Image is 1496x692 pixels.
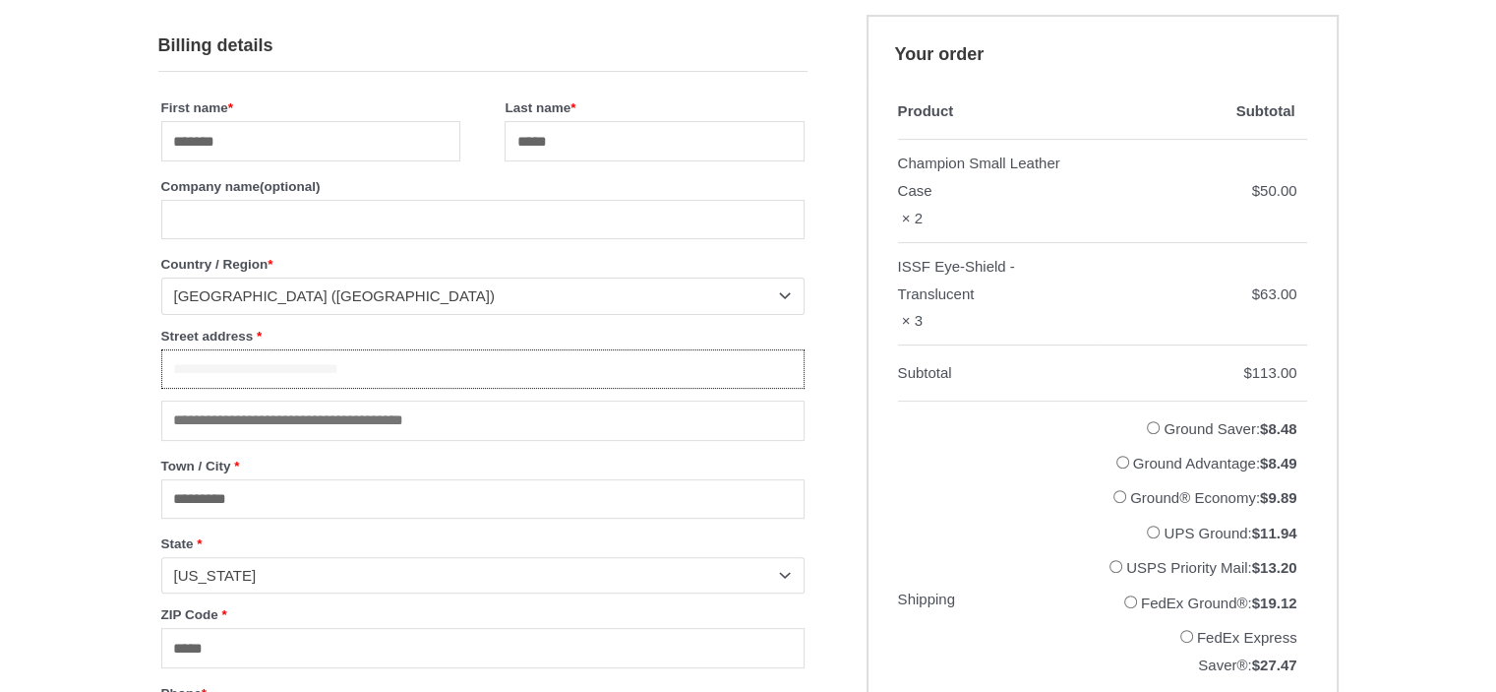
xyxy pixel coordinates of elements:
[1260,420,1268,437] span: $
[505,94,804,121] label: Last name
[1164,420,1296,437] label: Ground Saver:
[1252,182,1297,199] bdi: 50.00
[161,453,805,479] label: Town / City
[1252,525,1297,541] bdi: 11.94
[898,346,1097,402] th: Subtotal
[161,173,805,200] label: Company name
[902,205,923,232] strong: × 2
[1252,285,1260,302] span: $
[1164,525,1296,541] label: UPS Ground:
[1130,489,1297,506] label: Ground® Economy:
[161,601,805,628] label: ZIP Code
[174,566,774,586] span: Massachusetts
[161,531,805,557] label: State
[1252,657,1297,673] bdi: 27.47
[161,323,805,349] label: Street address
[158,15,808,72] h3: Billing details
[1260,420,1297,437] bdi: 8.48
[1197,629,1297,673] label: FedEx Express Saver®:
[1252,182,1260,199] span: $
[260,179,320,194] span: (optional)
[867,15,1339,84] h3: Your order
[898,253,1087,308] div: ISSF Eye-Shield - Translucent
[898,84,1097,140] th: Product
[1260,455,1297,472] bdi: 8.49
[161,557,805,594] span: State
[1252,559,1297,576] bdi: 13.20
[902,307,923,335] strong: × 3
[1252,559,1260,576] span: $
[1133,455,1297,472] label: Ground Advantage:
[174,286,774,306] span: United States (US)
[898,150,1087,205] div: Champion Small Leather Case
[1096,84,1306,140] th: Subtotal
[1252,595,1297,611] bdi: 19.12
[1126,559,1296,576] label: USPS Priority Mail:
[1141,595,1297,611] label: FedEx Ground®:
[1260,455,1268,472] span: $
[1243,364,1296,381] bdi: 113.00
[1243,364,1251,381] span: $
[161,278,805,314] span: Country / Region
[1252,657,1260,673] span: $
[1252,525,1260,541] span: $
[161,94,460,121] label: First name
[1252,285,1297,302] bdi: 63.00
[1260,489,1297,506] bdi: 9.89
[1252,595,1260,611] span: $
[161,251,805,278] label: Country / Region
[1260,489,1268,506] span: $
